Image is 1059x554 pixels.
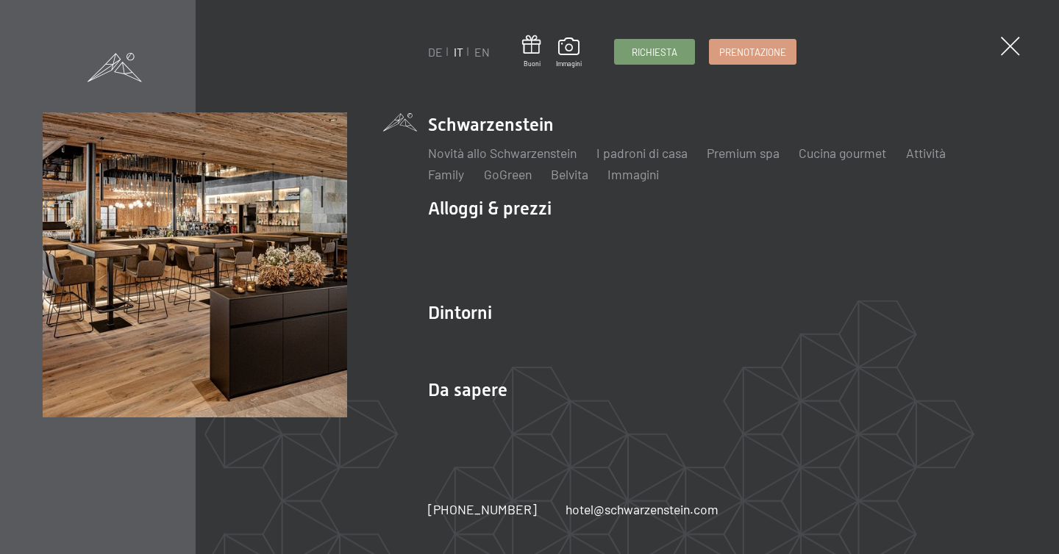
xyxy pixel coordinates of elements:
a: I padroni di casa [596,145,688,161]
a: hotel@schwarzenstein.com [566,500,719,519]
span: Immagini [556,60,582,68]
a: Family [428,166,464,182]
span: Buoni [522,60,541,68]
a: Prenotazione [710,40,796,64]
a: Cucina gourmet [799,145,886,161]
span: Prenotazione [719,46,786,59]
a: Immagini [607,166,659,182]
a: Premium spa [707,145,780,161]
a: DE [428,45,443,59]
span: Richiesta [632,46,677,59]
a: Novità allo Schwarzenstein [428,145,577,161]
a: Belvita [551,166,588,182]
span: [PHONE_NUMBER] [428,501,537,517]
a: [PHONE_NUMBER] [428,500,537,519]
a: Richiesta [615,40,694,64]
a: EN [474,45,490,59]
a: GoGreen [484,166,532,182]
a: Immagini [556,37,582,68]
a: Buoni [522,35,541,68]
a: IT [454,45,463,59]
a: Attività [906,145,946,161]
